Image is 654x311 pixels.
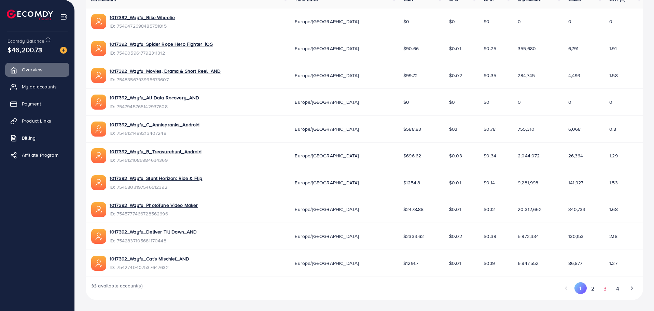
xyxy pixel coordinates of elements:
[110,210,198,217] span: ID: 7545777466728562696
[8,45,42,55] span: $46,200.73
[518,179,538,186] span: 9,281,998
[449,206,461,213] span: $0.01
[22,100,41,107] span: Payment
[403,72,418,79] span: $99.72
[110,130,200,137] span: ID: 7546121489213407248
[110,68,221,74] a: 1017392_Wayfu_Movies, Drama & Short Reel_AND
[110,76,221,83] span: ID: 7548356793995673607
[60,13,68,21] img: menu
[609,126,616,132] span: 0.8
[91,148,106,163] img: ic-ads-acc.e4c84228.svg
[91,282,143,295] span: 33 available account(s)
[295,45,359,52] span: Europe/[GEOGRAPHIC_DATA]
[110,184,202,190] span: ID: 7545803197546512392
[484,72,496,79] span: $0.35
[599,282,611,295] button: Go to page 3
[449,99,455,105] span: $0
[5,80,69,94] a: My ad accounts
[110,157,201,164] span: ID: 7546121086984634369
[484,260,495,267] span: $0.19
[110,41,213,47] a: 1017392_Wayfu_Spider Rope Hero Fighter_iOS
[568,179,584,186] span: 141,927
[91,229,106,244] img: ic-ads-acc.e4c84228.svg
[403,233,424,240] span: $2333.62
[403,18,409,25] span: $0
[484,152,496,159] span: $0.34
[403,179,420,186] span: $1254.8
[574,282,586,294] button: Go to page 1
[91,175,106,190] img: ic-ads-acc.e4c84228.svg
[484,179,495,186] span: $0.14
[295,206,359,213] span: Europe/[GEOGRAPHIC_DATA]
[609,152,618,159] span: 1.29
[560,282,638,295] ul: Pagination
[110,202,198,209] a: 1017392_Wayfu_PhotoTune Video Maker
[403,206,423,213] span: $2478.88
[568,233,584,240] span: 130,153
[5,131,69,145] a: Billing
[110,175,202,182] a: 1017392_Wayfu_Stunt Horizon: Ride & Flip
[518,233,539,240] span: 5,972,334
[295,233,359,240] span: Europe/[GEOGRAPHIC_DATA]
[609,179,618,186] span: 1.53
[403,126,421,132] span: $588.83
[110,50,213,56] span: ID: 7549059617792311312
[110,255,189,262] a: 1017392_Wayfu_Cat's Mischief_AND
[5,63,69,76] a: Overview
[295,18,359,25] span: Europe/[GEOGRAPHIC_DATA]
[403,152,421,159] span: $696.62
[403,45,419,52] span: $90.66
[110,14,175,21] a: 1017392_Wayfu_Bike Wheelie
[295,260,359,267] span: Europe/[GEOGRAPHIC_DATA]
[449,72,462,79] span: $0.02
[22,117,51,124] span: Product Links
[110,23,175,29] span: ID: 7549472698485751815
[110,94,199,101] a: 1017392_Wayfu_All Data Recovery_AND
[625,280,649,306] iframe: Chat
[484,206,495,213] span: $0.12
[449,233,462,240] span: $0.02
[609,72,618,79] span: 1.58
[22,152,58,158] span: Affiliate Program
[110,264,189,271] span: ID: 7542740407537647632
[568,72,581,79] span: 4,493
[8,38,44,44] span: Ecomdy Balance
[484,126,496,132] span: $0.78
[449,179,461,186] span: $0.01
[403,260,418,267] span: $1291.7
[609,45,617,52] span: 1.91
[568,260,583,267] span: 86,877
[568,126,581,132] span: 6,068
[110,103,199,110] span: ID: 7547945765142937608
[91,68,106,83] img: ic-ads-acc.e4c84228.svg
[484,233,496,240] span: $0.39
[609,99,612,105] span: 0
[518,152,540,159] span: 2,044,072
[91,95,106,110] img: ic-ads-acc.e4c84228.svg
[484,18,489,25] span: $0
[518,206,542,213] span: 20,312,662
[568,18,571,25] span: 0
[91,14,106,29] img: ic-ads-acc.e4c84228.svg
[403,99,409,105] span: $0
[609,233,617,240] span: 2.18
[91,202,106,217] img: ic-ads-acc.e4c84228.svg
[7,10,53,20] img: logo
[568,45,579,52] span: 6,791
[609,18,612,25] span: 0
[295,152,359,159] span: Europe/[GEOGRAPHIC_DATA]
[518,45,536,52] span: 355,680
[295,179,359,186] span: Europe/[GEOGRAPHIC_DATA]
[484,45,496,52] span: $0.25
[110,148,201,155] a: 1017392_Wayfu_B_Treasurehunt_Android
[587,282,599,295] button: Go to page 2
[449,18,455,25] span: $0
[449,126,458,132] span: $0.1
[518,99,521,105] span: 0
[484,99,489,105] span: $0
[295,72,359,79] span: Europe/[GEOGRAPHIC_DATA]
[5,114,69,128] a: Product Links
[295,126,359,132] span: Europe/[GEOGRAPHIC_DATA]
[609,206,618,213] span: 1.68
[5,97,69,111] a: Payment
